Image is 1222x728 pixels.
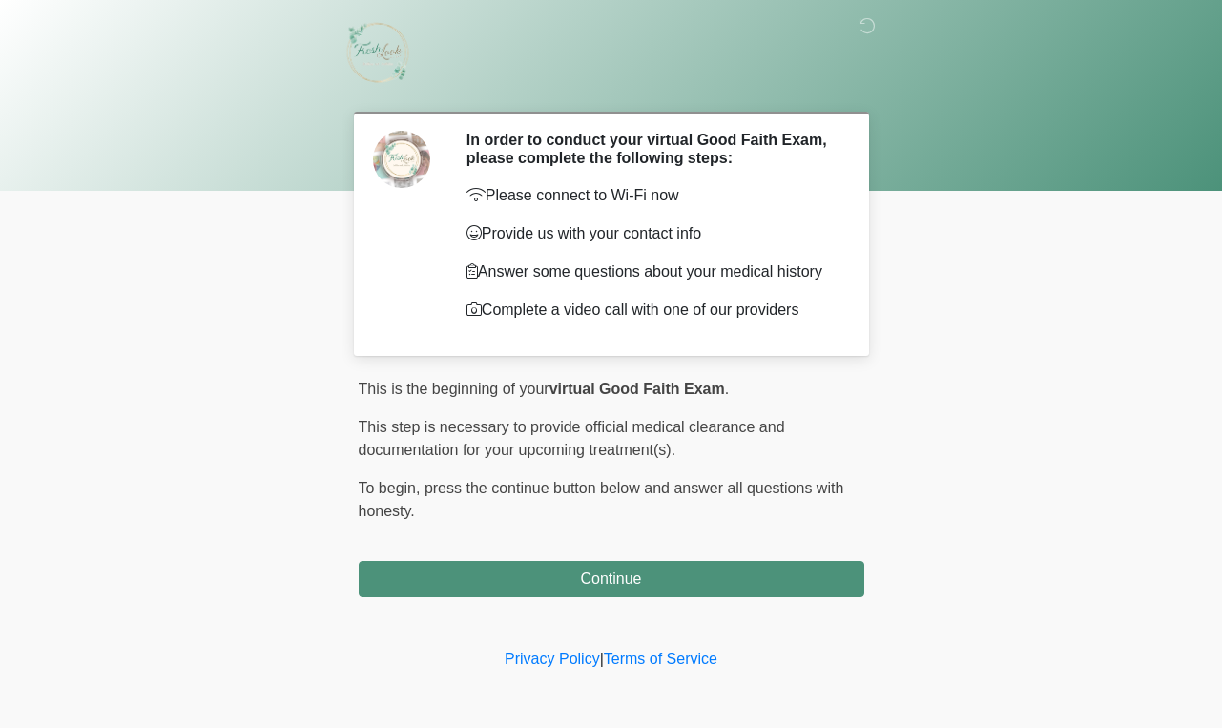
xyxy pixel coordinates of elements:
p: Complete a video call with one of our providers [466,299,836,322]
img: Fresh Look by Eva Logo [340,14,416,91]
span: This is the beginning of your [359,381,549,397]
button: Continue [359,561,864,597]
span: To begin, [359,480,425,496]
strong: virtual Good Faith Exam [549,381,725,397]
span: This step is necessary to provide official medical clearance and documentation for your upcoming ... [359,419,785,458]
a: | [600,651,604,667]
p: Answer some questions about your medical history [466,260,836,283]
a: Privacy Policy [505,651,600,667]
span: . [725,381,729,397]
a: Terms of Service [604,651,717,667]
span: press the continue button below and answer all questions with honesty. [359,480,844,519]
p: Provide us with your contact info [466,222,836,245]
img: Agent Avatar [373,131,430,188]
p: Please connect to Wi-Fi now [466,184,836,207]
h2: In order to conduct your virtual Good Faith Exam, please complete the following steps: [466,131,836,167]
